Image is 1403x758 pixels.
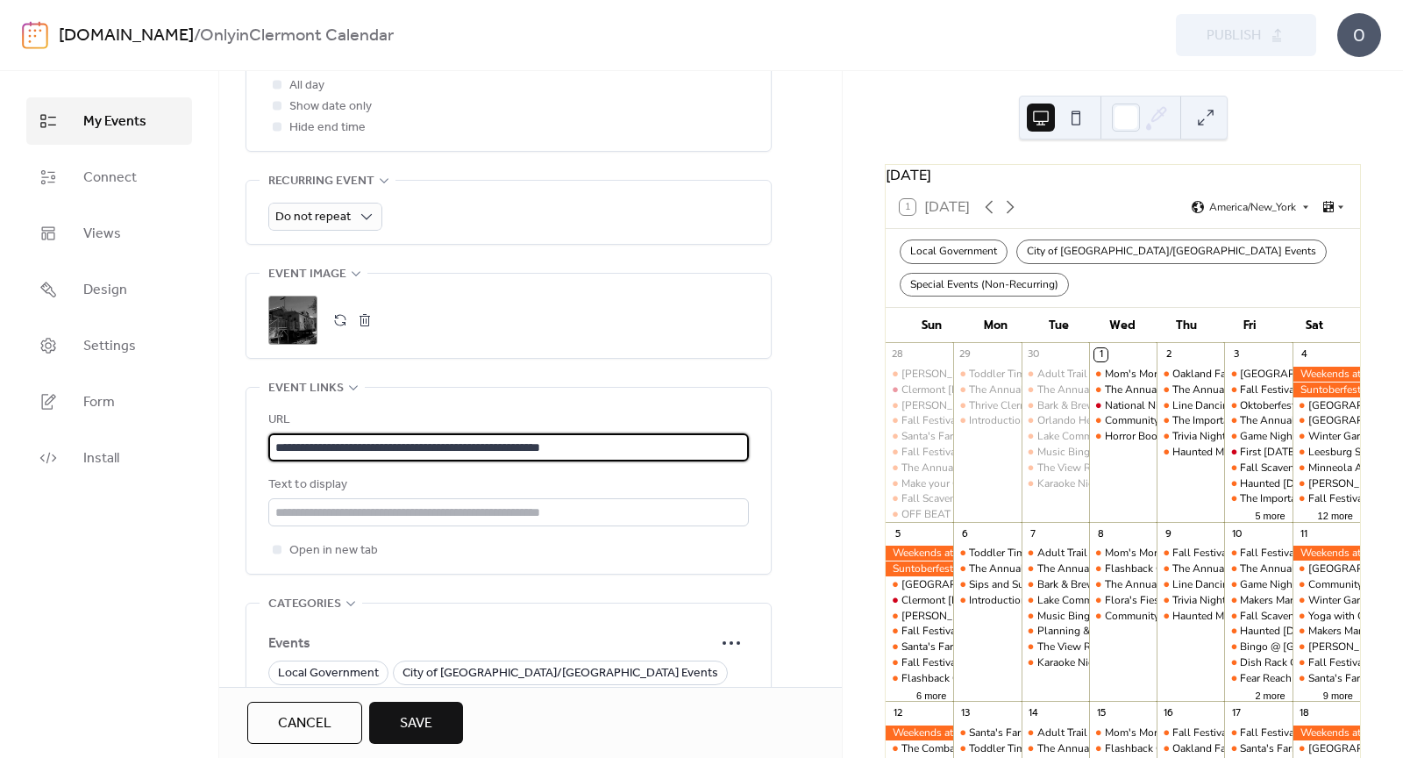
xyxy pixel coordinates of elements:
[1224,741,1292,756] div: Santa's Farm: Fall Festival
[1037,577,1100,592] div: Bark & Brews
[953,561,1021,576] div: The Annual Pumpkin Ponderosa
[1293,491,1360,506] div: Fall Festival at Southern Hill Farms
[1037,741,1191,756] div: The Annual Pumpkin Ponderosa
[200,19,394,53] b: OnlyinClermont Calendar
[1027,706,1040,719] div: 14
[83,448,119,469] span: Install
[59,19,194,53] a: [DOMAIN_NAME]
[901,491,1170,506] div: Fall Scavenger [PERSON_NAME] Maze & Pumpkin Patch
[1224,655,1292,670] div: Dish Rack Comedy
[1172,367,1286,382] div: Oakland Farmers Market
[1240,577,1357,592] div: Game Night at the Tower
[891,527,904,540] div: 5
[1224,413,1292,428] div: The Annual Pumpkin Ponderosa
[1229,706,1243,719] div: 17
[901,624,1083,639] div: Fall Festival at [GEOGRAPHIC_DATA]
[886,546,953,561] div: Weekends at the Winery
[1293,383,1360,397] div: Suntoberfest 2025
[268,475,745,496] div: Text to display
[1224,561,1292,576] div: The Annual Pumpkin Ponderosa
[886,165,1360,186] div: [DATE]
[909,687,953,702] button: 6 more
[969,593,1074,608] div: Introduction to Improv
[901,383,1067,397] div: Clermont [PERSON_NAME] Market
[22,21,48,49] img: logo
[1224,429,1292,444] div: Game Night at the Tower
[26,154,192,201] a: Connect
[1172,429,1226,444] div: Trivia Night
[83,336,136,357] span: Settings
[268,410,745,431] div: URL
[1240,445,1358,460] div: First [DATE] Food Trucks
[1293,445,1360,460] div: Leesburg Scarecrow Build Off
[886,367,953,382] div: Jack and Allie Superhero 5k
[1293,461,1360,476] div: Minneola Annual Fall Book, Bake & Craft Sale!
[1089,398,1157,413] div: National Night Out
[1293,413,1360,428] div: Ardmore Reserve Community Yard Sale
[1224,624,1292,639] div: Haunted Halloween Maze
[1224,367,1292,382] div: Ardmore Reserve Community Yard Sale
[891,348,904,361] div: 28
[1224,726,1292,740] div: Fall Festival at Southern Hill Farms
[1240,671,1352,686] div: Fear Reach Scream Park
[1293,367,1360,382] div: Weekends at the Winery
[1172,741,1286,756] div: Oakland Farmers Market
[953,383,1021,397] div: The Annual Pumpkin Ponderosa
[1224,445,1292,460] div: First Friday Food Trucks
[1293,655,1360,670] div: Fall Festival at Southern Hill Farms
[1089,561,1157,576] div: Flashback Cinema: Casper
[1037,561,1191,576] div: The Annual Pumpkin Ponderosa
[1037,476,1104,491] div: Karaoke Night
[886,624,953,639] div: Fall Festival at Southern Hill Farms
[1037,624,1187,639] div: Planning & Zoning Commission
[1240,741,1364,756] div: Santa's Farm: Fall Festival
[886,655,953,670] div: Fall Festival & Corn Maze at Great Scott Farms
[958,348,972,361] div: 29
[901,476,1026,491] div: Make your Own Felted Bat
[1027,308,1091,343] div: Tue
[1157,561,1224,576] div: The Annual Pumpkin Ponderosa
[1022,741,1089,756] div: The Annual Pumpkin Ponderosa
[1022,367,1089,382] div: Adult Trail Riding Club
[402,663,718,684] span: City of [GEOGRAPHIC_DATA]/[GEOGRAPHIC_DATA] Events
[268,594,341,615] span: Categories
[1293,741,1360,756] div: Clermont Park Run
[1293,624,1360,639] div: Makers Market Fall Fair & Festival
[26,97,192,145] a: My Events
[1016,240,1327,264] div: City of [GEOGRAPHIC_DATA]/[GEOGRAPHIC_DATA] Events
[900,308,964,343] div: Sun
[1089,726,1157,740] div: Mom's Morning Out
[1240,413,1393,428] div: The Annual Pumpkin Ponderosa
[1224,383,1292,397] div: Fall Festival at Southern Hill Farms
[1022,445,1089,460] div: Music Bingo
[1089,577,1157,592] div: The Annual Pumpkin Ponderosa
[969,398,1158,413] div: Thrive Clermont Find your Fit Workshop
[953,367,1021,382] div: Toddler Time at the Barn
[1224,640,1292,654] div: Bingo @ The Cove Bar
[969,383,1122,397] div: The Annual Pumpkin Ponderosa
[194,19,200,53] b: /
[1157,546,1224,561] div: Fall Festival at Southern Hill Farms
[886,593,953,608] div: Clermont Farmer's Market
[1162,527,1175,540] div: 9
[953,546,1021,561] div: Toddler Time at the Barn
[901,655,1230,670] div: Fall Festival & Corn Maze at [GEOGRAPHIC_DATA][PERSON_NAME]
[268,633,714,654] span: Events
[1022,383,1089,397] div: The Annual Pumpkin Ponderosa
[953,741,1021,756] div: Toddler Time at the Barn
[1105,429,1188,444] div: Horror Book Club
[1037,593,1144,608] div: Lake Community Choir
[1240,429,1357,444] div: Game Night at the Tower
[886,476,953,491] div: Make your Own Felted Bat
[886,383,953,397] div: Clermont Farmer's Market
[1157,445,1224,460] div: Haunted Monster Truck Ride Showcase of Citrus
[1022,561,1089,576] div: The Annual Pumpkin Ponderosa
[268,378,344,399] span: Event links
[1105,367,1199,382] div: Mom's Morning Out
[1209,202,1296,212] span: America/New_York
[1094,527,1107,540] div: 8
[901,398,1079,413] div: [PERSON_NAME] Farms Fall Festival
[1157,383,1224,397] div: The Annual Pumpkin Ponderosa
[1157,726,1224,740] div: Fall Festival at Southern Hill Farms
[1224,671,1292,686] div: Fear Reach Scream Park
